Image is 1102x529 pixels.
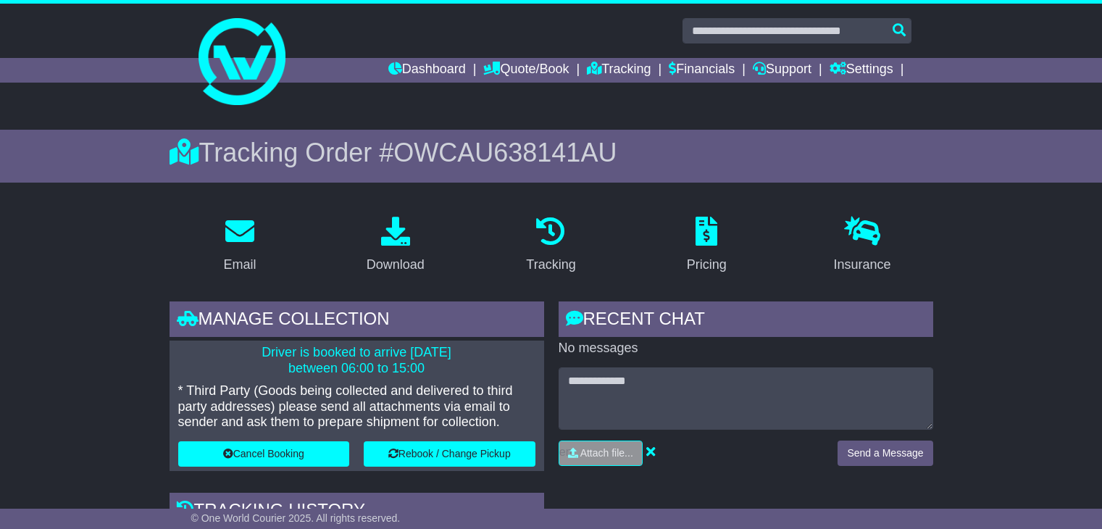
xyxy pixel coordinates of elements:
[838,441,932,466] button: Send a Message
[669,58,735,83] a: Financials
[191,512,401,524] span: © One World Courier 2025. All rights reserved.
[393,138,617,167] span: OWCAU638141AU
[687,255,727,275] div: Pricing
[364,441,535,467] button: Rebook / Change Pickup
[170,301,544,341] div: Manage collection
[559,301,933,341] div: RECENT CHAT
[357,212,434,280] a: Download
[170,137,933,168] div: Tracking Order #
[388,58,466,83] a: Dashboard
[517,212,585,280] a: Tracking
[834,255,891,275] div: Insurance
[483,58,569,83] a: Quote/Book
[214,212,265,280] a: Email
[825,212,901,280] a: Insurance
[526,255,575,275] div: Tracking
[178,345,535,376] p: Driver is booked to arrive [DATE] between 06:00 to 15:00
[587,58,651,83] a: Tracking
[753,58,811,83] a: Support
[830,58,893,83] a: Settings
[367,255,425,275] div: Download
[178,441,350,467] button: Cancel Booking
[223,255,256,275] div: Email
[178,383,535,430] p: * Third Party (Goods being collected and delivered to third party addresses) please send all atta...
[559,341,933,357] p: No messages
[677,212,736,280] a: Pricing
